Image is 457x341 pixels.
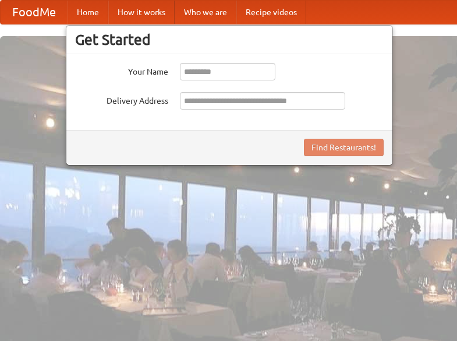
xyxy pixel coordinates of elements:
[75,31,384,48] h3: Get Started
[175,1,236,24] a: Who we are
[68,1,108,24] a: Home
[75,92,168,107] label: Delivery Address
[304,139,384,156] button: Find Restaurants!
[108,1,175,24] a: How it works
[236,1,306,24] a: Recipe videos
[1,1,68,24] a: FoodMe
[75,63,168,78] label: Your Name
